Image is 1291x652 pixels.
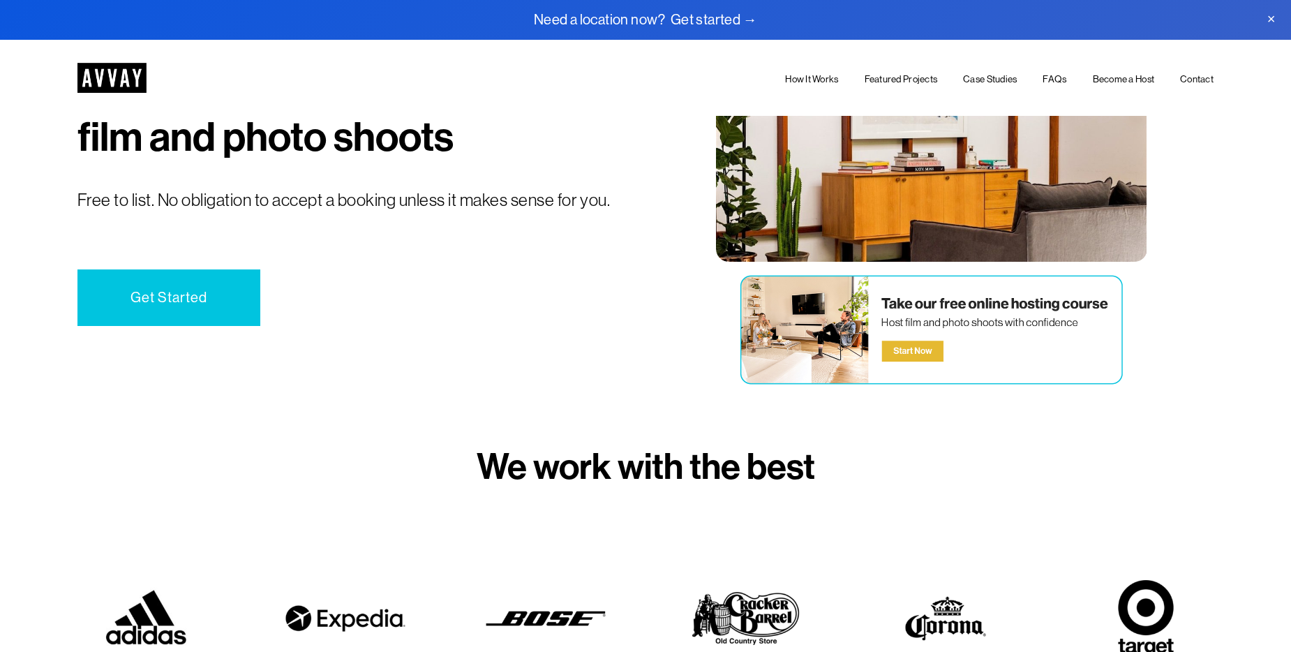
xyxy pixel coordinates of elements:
img: AVVAY - The First Nationwide Location Scouting Co. [77,63,147,93]
a: How It Works [785,72,838,88]
h3: We work with the best [77,445,1214,489]
a: Contact [1180,72,1214,88]
a: Case Studies [963,72,1017,88]
a: Get Started [77,269,260,326]
a: Become a Host [1093,72,1155,88]
a: Featured Projects [865,72,938,88]
a: FAQs [1043,72,1066,88]
p: Free to list. No obligation to accept a booking unless it makes sense for you. [77,187,642,213]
